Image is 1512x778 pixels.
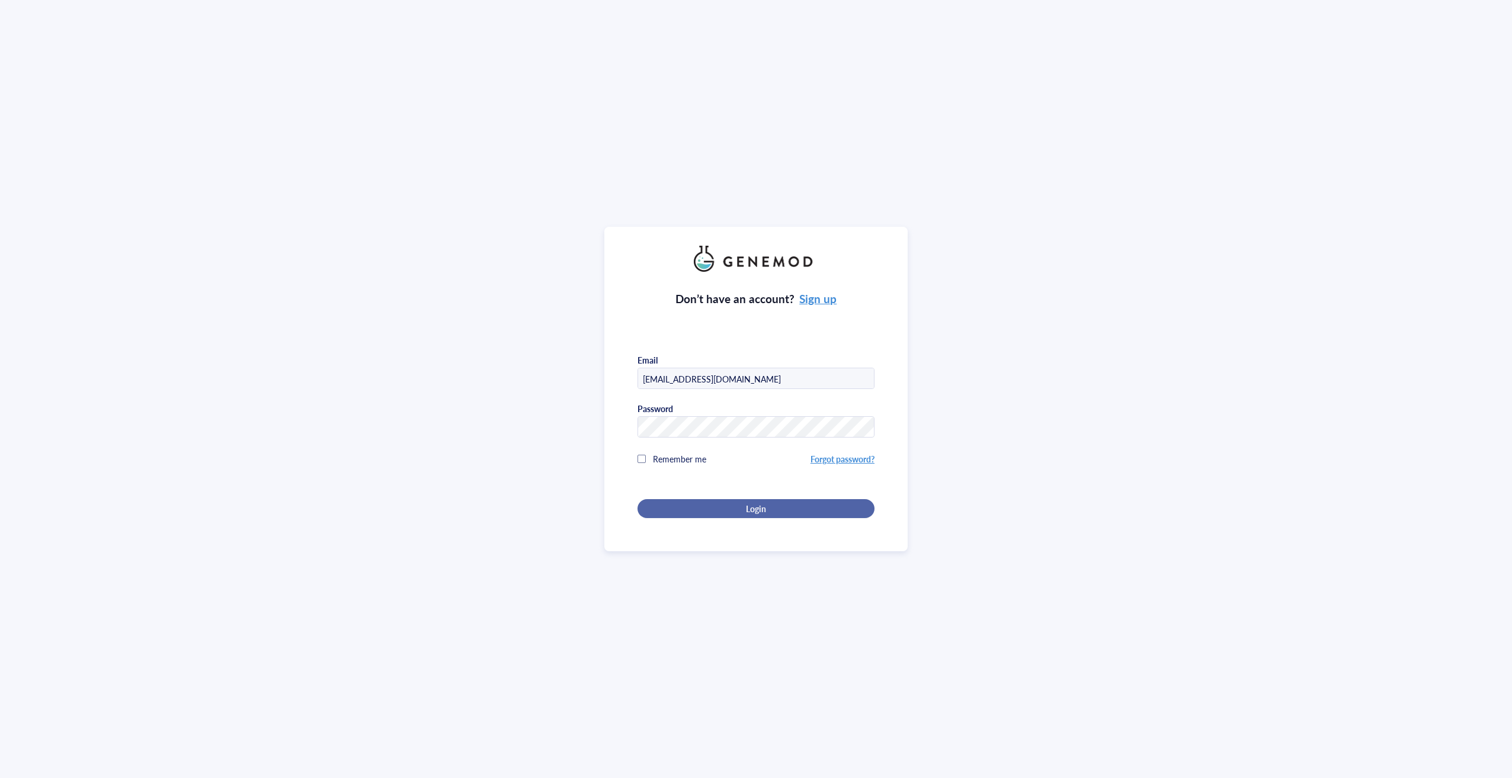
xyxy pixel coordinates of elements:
span: Remember me [653,453,706,465]
a: Forgot password? [811,453,874,465]
div: Email [638,355,658,365]
div: Password [638,403,673,414]
span: Login [746,503,766,514]
img: genemod_logo_light-BcqUzbGq.png [694,246,818,272]
a: Sign up [799,291,837,307]
div: Don’t have an account? [675,291,837,307]
button: Login [638,499,874,518]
